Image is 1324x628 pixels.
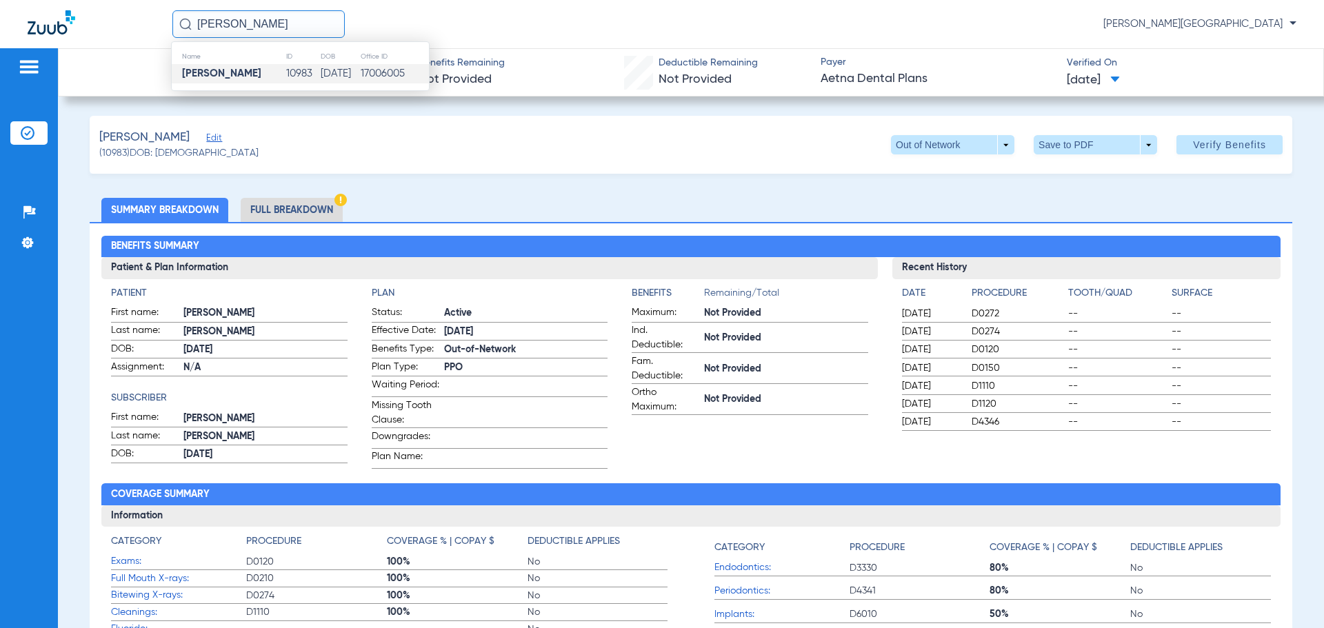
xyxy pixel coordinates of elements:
[206,133,219,146] span: Edit
[183,361,347,375] span: N/A
[183,429,347,444] span: [PERSON_NAME]
[528,534,668,554] app-breakdown-title: Deductible Applies
[183,306,347,321] span: [PERSON_NAME]
[28,10,75,34] img: Zuub Logo
[101,257,877,279] h3: Patient & Plan Information
[101,483,1280,505] h2: Coverage Summary
[1172,286,1270,305] app-breakdown-title: Surface
[1255,562,1324,628] iframe: Chat Widget
[1172,379,1270,393] span: --
[902,361,960,375] span: [DATE]
[111,534,246,554] app-breakdown-title: Category
[387,589,528,602] span: 100%
[111,391,347,405] h4: Subscriber
[101,505,1280,527] h3: Information
[704,331,867,345] span: Not Provided
[111,410,179,427] span: First name:
[320,49,360,64] th: DOB
[111,571,246,586] span: Full Mouth X-rays:
[372,378,439,396] span: Waiting Period:
[714,534,850,560] app-breakdown-title: Category
[101,236,1280,258] h2: Benefits Summary
[183,412,347,426] span: [PERSON_NAME]
[1068,379,1167,393] span: --
[183,325,347,339] span: [PERSON_NAME]
[444,343,608,357] span: Out-of-Network
[285,49,320,64] th: ID
[419,56,505,70] span: Benefits Remaining
[320,64,360,83] td: [DATE]
[1172,397,1270,411] span: --
[387,534,528,554] app-breakdown-title: Coverage % | Copay $
[111,588,246,602] span: Bitewing X-rays:
[632,385,699,414] span: Ortho Maximum:
[632,323,699,352] span: Ind. Deductible:
[902,397,960,411] span: [DATE]
[528,589,668,602] span: No
[972,286,1063,301] h4: Procedure
[1130,540,1223,555] h4: Deductible Applies
[821,70,1055,88] span: Aetna Dental Plans
[632,286,704,305] app-breakdown-title: Benefits
[179,18,192,30] img: Search Icon
[632,305,699,322] span: Maximum:
[528,534,620,549] h4: Deductible Applies
[528,571,668,585] span: No
[111,534,161,549] h4: Category
[1172,415,1270,429] span: --
[241,198,343,222] li: Full Breakdown
[821,55,1055,70] span: Payer
[1130,534,1271,560] app-breakdown-title: Deductible Applies
[360,64,429,83] td: 17006005
[246,571,387,585] span: D0210
[892,257,1281,279] h3: Recent History
[419,73,492,85] span: Not Provided
[372,398,439,427] span: Missing Tooth Clause:
[990,561,1130,575] span: 80%
[1172,286,1270,301] h4: Surface
[1067,56,1301,70] span: Verified On
[111,447,179,463] span: DOB:
[387,571,528,585] span: 100%
[372,286,608,301] h4: Plan
[182,68,261,79] strong: [PERSON_NAME]
[1172,361,1270,375] span: --
[372,305,439,322] span: Status:
[183,447,347,462] span: [DATE]
[704,306,867,321] span: Not Provided
[972,397,1063,411] span: D1120
[111,305,179,322] span: First name:
[246,534,301,549] h4: Procedure
[444,325,608,339] span: [DATE]
[372,342,439,358] span: Benefits Type:
[1068,286,1167,305] app-breakdown-title: Tooth/Quad
[850,561,990,575] span: D3330
[111,342,179,358] span: DOB:
[714,584,850,598] span: Periodontics:
[1172,343,1270,356] span: --
[714,607,850,622] span: Implants:
[111,286,347,301] h4: Patient
[246,555,387,569] span: D0120
[1176,135,1283,154] button: Verify Benefits
[902,379,960,393] span: [DATE]
[972,286,1063,305] app-breakdown-title: Procedure
[704,286,867,305] span: Remaining/Total
[659,56,758,70] span: Deductible Remaining
[246,605,387,619] span: D1110
[990,607,1130,621] span: 50%
[990,534,1130,560] app-breakdown-title: Coverage % | Copay $
[902,343,960,356] span: [DATE]
[850,607,990,621] span: D6010
[1068,361,1167,375] span: --
[372,323,439,340] span: Effective Date:
[528,605,668,619] span: No
[850,584,990,598] span: D4341
[704,362,867,376] span: Not Provided
[902,325,960,338] span: [DATE]
[18,59,40,75] img: hamburger-icon
[1034,135,1157,154] button: Save to PDF
[972,379,1063,393] span: D1110
[1068,307,1167,321] span: --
